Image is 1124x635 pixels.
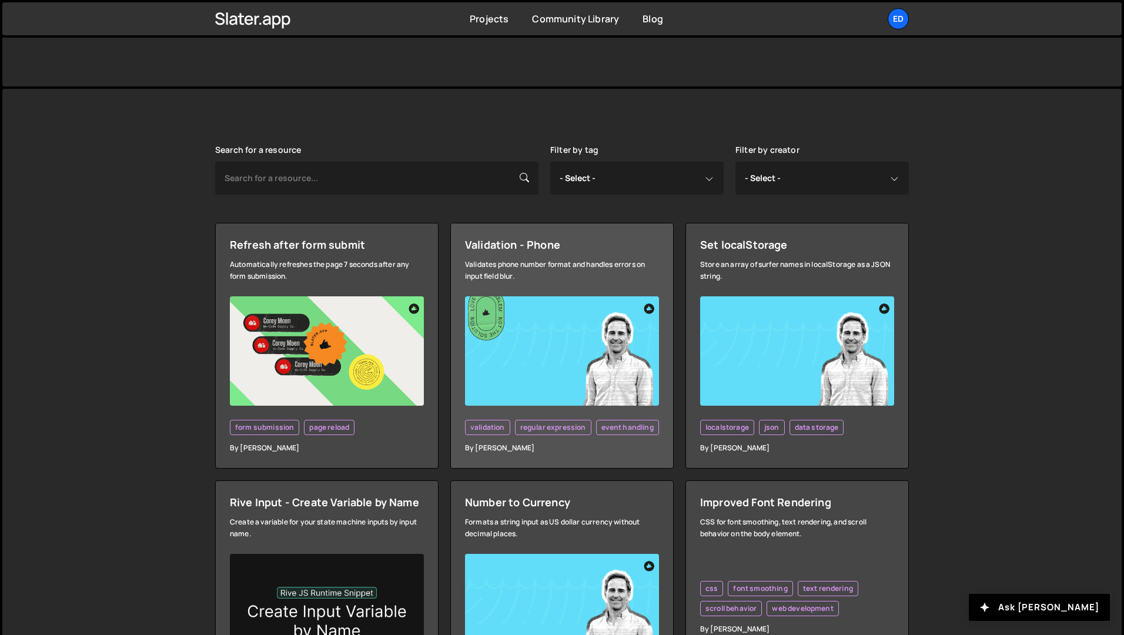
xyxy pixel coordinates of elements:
[705,604,757,613] span: scroll behavior
[230,442,424,454] div: By [PERSON_NAME]
[230,495,424,509] div: Rive Input - Create Variable by Name
[465,238,659,252] div: Validation - Phone
[215,223,439,469] a: Refresh after form submit Automatically refreshes the page 7 seconds after any form submission. f...
[450,223,674,469] a: Validation - Phone Validates phone number format and handles errors on input field blur. validati...
[705,423,749,432] span: localstorage
[601,423,654,432] span: event handling
[700,296,894,406] img: YT%20-%20Thumb.png
[643,12,663,25] a: Blog
[465,259,659,282] div: Validates phone number format and handles errors on input field blur.
[520,423,586,432] span: regular expression
[465,442,659,454] div: By [PERSON_NAME]
[685,223,909,469] a: Set localStorage Store an array of surfer names in localStorage as a JSON string. localstorage js...
[465,296,659,406] img: YT%20-%20Thumb%20(1).png
[705,584,718,593] span: css
[215,162,538,195] input: Search for a resource...
[235,423,294,432] span: form submission
[700,238,894,252] div: Set localStorage
[470,12,509,25] a: Projects
[795,423,839,432] span: data storage
[309,423,349,432] span: page reload
[470,423,505,432] span: validation
[700,495,894,509] div: Improved Font Rendering
[764,423,780,432] span: json
[465,516,659,540] div: Formats a string input as US dollar currency without decimal places.
[465,495,659,509] div: Number to Currency
[700,259,894,282] div: Store an array of surfer names in localStorage as a JSON string.
[550,145,598,155] label: Filter by tag
[700,623,894,635] div: By [PERSON_NAME]
[700,442,894,454] div: By [PERSON_NAME]
[733,584,787,593] span: font smoothing
[888,8,909,29] a: Ed
[772,604,833,613] span: web development
[230,259,424,282] div: Automatically refreshes the page 7 seconds after any form submission.
[700,516,894,540] div: CSS for font smoothing, text rendering, and scroll behavior on the body element.
[230,296,424,406] img: YT%20-%20Thumb%20(17).png
[532,12,619,25] a: Community Library
[215,145,301,155] label: Search for a resource
[803,584,853,593] span: text rendering
[230,238,424,252] div: Refresh after form submit
[230,516,424,540] div: Create a variable for your state machine inputs by input name.
[969,594,1110,621] button: Ask [PERSON_NAME]
[735,145,799,155] label: Filter by creator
